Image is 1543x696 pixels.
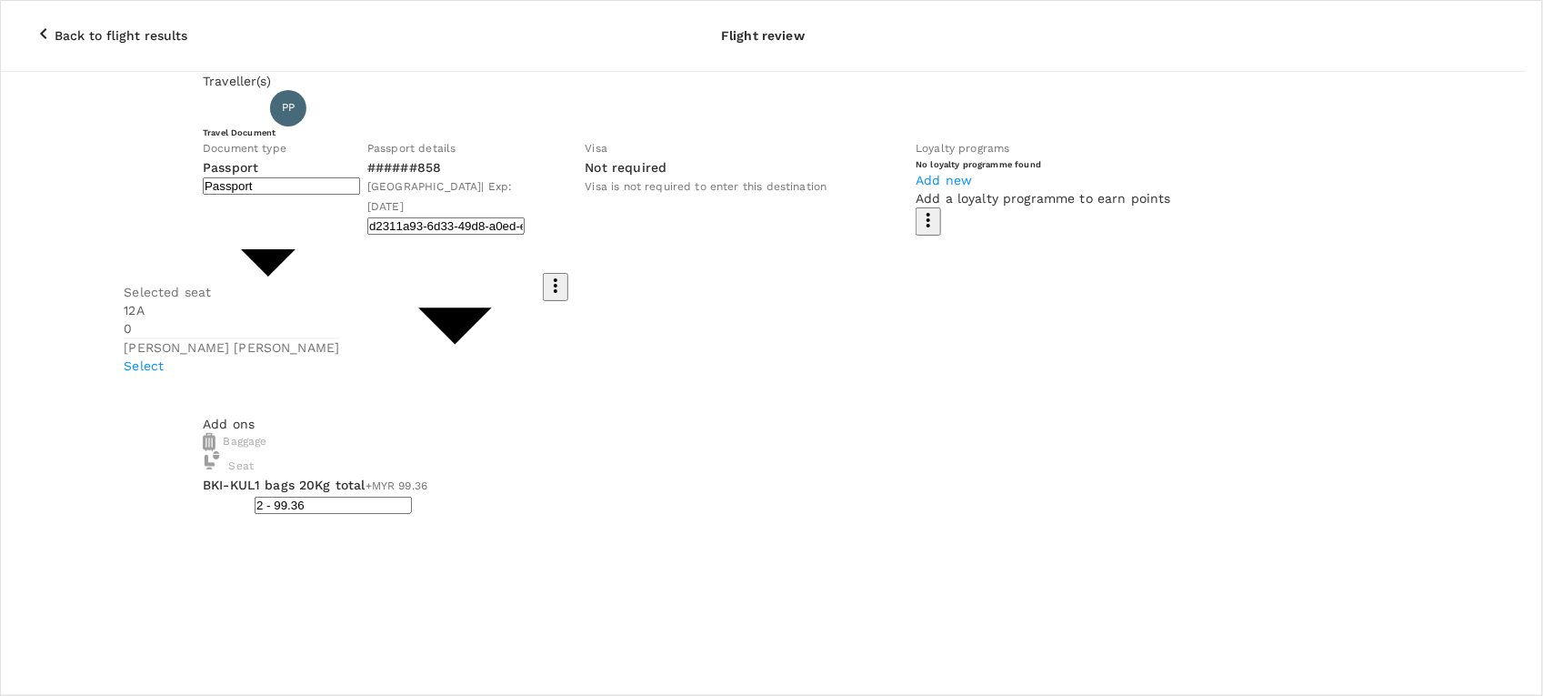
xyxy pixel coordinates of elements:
[203,72,1323,90] p: Traveller(s)
[367,158,543,177] p: ######858
[203,99,263,117] p: Traveller 1 :
[586,180,827,193] span: Visa is not required to enter this destination
[586,142,608,155] span: Visa
[203,451,221,469] img: baggage-icon
[203,476,255,494] p: BKI - KUL
[203,158,334,177] p: Passport
[282,99,295,117] span: PP
[916,191,1171,206] span: Add a loyalty programme to earn points
[203,433,1323,451] div: Baggage
[203,142,286,155] span: Document type
[203,451,254,476] div: Seat
[367,142,456,155] span: Passport details
[314,99,529,117] p: [PERSON_NAME] [PERSON_NAME]
[916,158,1171,170] h6: No loyalty programme found
[255,478,366,492] span: 1 bags 20Kg total
[55,26,187,45] p: Back to flight results
[203,126,1323,138] h6: Travel Document
[916,173,972,187] span: Add new
[203,433,215,451] img: baggage-icon
[367,180,512,213] span: [GEOGRAPHIC_DATA] | Exp: [DATE]
[721,26,805,45] p: Flight review
[366,479,428,492] span: +MYR 99.36
[203,415,1323,433] p: Add ons
[916,142,1009,155] span: Loyalty programs
[586,158,667,177] p: Not required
